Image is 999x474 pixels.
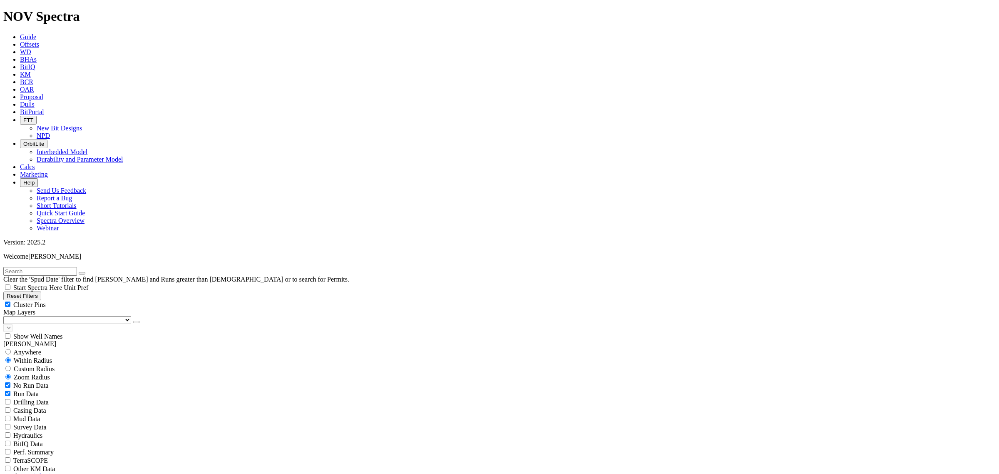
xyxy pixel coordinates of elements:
button: Help [20,178,38,187]
a: BitPortal [20,108,44,115]
a: NPD [37,132,50,139]
span: Start Spectra Here [13,284,62,291]
a: Report a Bug [37,195,72,202]
span: Mud Data [13,415,40,422]
span: Run Data [13,390,39,397]
span: Map Layers [3,309,35,316]
span: Clear the 'Spud Date' filter to find [PERSON_NAME] and Runs greater than [DEMOGRAPHIC_DATA] or to... [3,276,349,283]
a: Send Us Feedback [37,187,86,194]
a: BCR [20,78,33,85]
span: No Run Data [13,382,48,389]
span: [PERSON_NAME] [28,253,81,260]
div: Version: 2025.2 [3,239,996,246]
span: Help [23,180,35,186]
a: BHAs [20,56,37,63]
h1: NOV Spectra [3,9,996,24]
span: Survey Data [13,424,47,431]
a: New Bit Designs [37,125,82,132]
a: Calcs [20,163,35,170]
filter-controls-checkbox: TerraSCOPE Data [3,456,996,464]
span: Casing Data [13,407,46,414]
a: Proposal [20,93,43,100]
a: Offsets [20,41,39,48]
span: Zoom Radius [14,374,50,381]
filter-controls-checkbox: Hydraulics Analysis [3,431,996,439]
a: KM [20,71,31,78]
div: [PERSON_NAME] [3,340,996,348]
a: Webinar [37,225,59,232]
span: FTT [23,117,33,123]
span: Within Radius [14,357,52,364]
span: Drilling Data [13,399,49,406]
a: Guide [20,33,36,40]
span: Custom Radius [14,365,55,372]
a: OAR [20,86,34,93]
a: WD [20,48,31,55]
span: BitIQ Data [13,440,43,447]
a: Marketing [20,171,48,178]
span: Show Well Names [13,333,62,340]
a: BitIQ [20,63,35,70]
button: FTT [20,116,37,125]
button: Reset Filters [3,292,41,300]
filter-controls-checkbox: Performance Summary [3,448,996,456]
span: Hydraulics [13,432,42,439]
p: Welcome [3,253,996,260]
span: Unit Pref [64,284,88,291]
a: Interbedded Model [37,148,87,155]
span: OrbitLite [23,141,44,147]
a: Durability and Parameter Model [37,156,123,163]
a: Short Tutorials [37,202,77,209]
span: Perf. Summary [13,449,54,456]
filter-controls-checkbox: TerraSCOPE Data [3,464,996,473]
a: Spectra Overview [37,217,84,224]
span: Anywhere [13,349,41,356]
span: TerraSCOPE [13,457,48,464]
input: Start Spectra Here [5,284,10,290]
a: Dulls [20,101,35,108]
button: OrbitLite [20,140,47,148]
span: Other KM Data [13,465,55,472]
span: Cluster Pins [13,301,46,308]
a: Quick Start Guide [37,210,85,217]
input: Search [3,267,77,276]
